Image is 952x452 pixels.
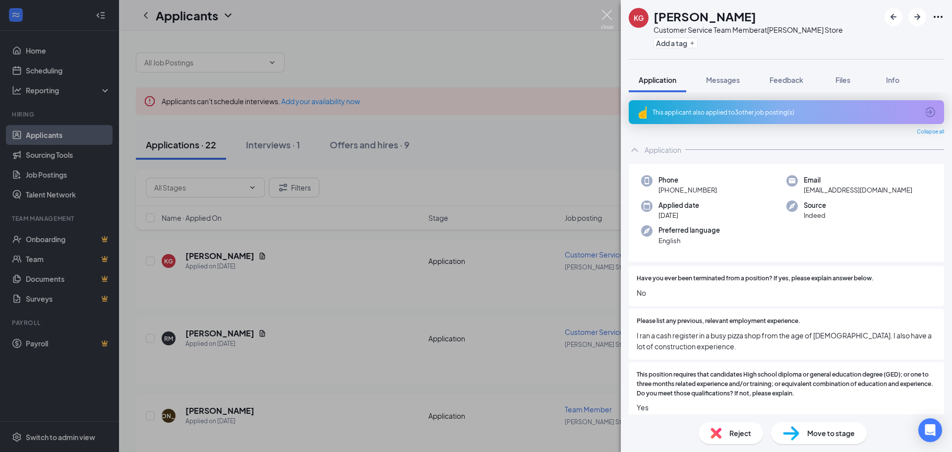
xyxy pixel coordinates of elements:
div: Open Intercom Messenger [918,418,942,442]
span: Please list any previous, relevant employment experience. [637,317,800,326]
div: Application [645,145,681,155]
span: Applied date [658,200,699,210]
span: Messages [706,75,740,84]
span: Info [886,75,899,84]
div: This applicant also applied to 3 other job posting(s) [653,108,918,117]
div: KG [634,13,644,23]
span: Source [804,200,826,210]
span: Files [835,75,850,84]
button: PlusAdd a tag [654,38,698,48]
span: Yes [637,402,936,413]
svg: ArrowRight [911,11,923,23]
span: Have you ever been terminated from a position? If yes, please explain answer below. [637,274,874,283]
span: English [658,236,720,246]
span: This position requires that candidates High school diploma or general education degree (GED); or ... [637,370,936,398]
span: [EMAIL_ADDRESS][DOMAIN_NAME] [804,185,912,195]
span: I ran a cash register in a busy pizza shop from the age of [DEMOGRAPHIC_DATA]. I also have a lot ... [637,330,936,352]
svg: ArrowCircle [924,106,936,118]
svg: ArrowLeftNew [888,11,899,23]
span: [PHONE_NUMBER] [658,185,717,195]
span: No [637,287,936,298]
span: Email [804,175,912,185]
span: Move to stage [807,428,855,439]
span: [DATE] [658,210,699,220]
svg: ChevronUp [629,144,641,156]
span: Indeed [804,210,826,220]
span: Collapse all [917,128,944,136]
span: Reject [729,428,751,439]
span: Phone [658,175,717,185]
span: Feedback [770,75,803,84]
button: ArrowLeftNew [885,8,902,26]
button: ArrowRight [908,8,926,26]
h1: [PERSON_NAME] [654,8,756,25]
svg: Ellipses [932,11,944,23]
span: Application [639,75,676,84]
div: Customer Service Team Member at [PERSON_NAME] Store [654,25,843,35]
svg: Plus [689,40,695,46]
span: Preferred language [658,225,720,235]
